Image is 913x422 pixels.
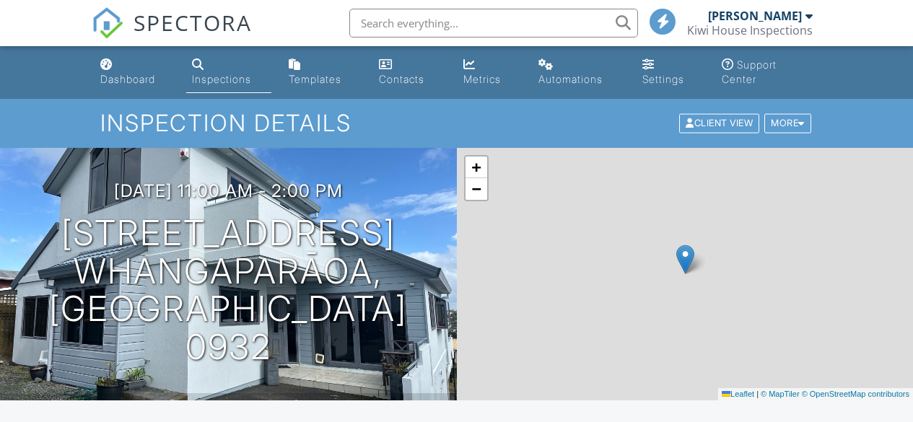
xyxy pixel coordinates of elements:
a: Zoom in [466,157,487,178]
a: Templates [283,52,362,93]
a: Support Center [716,52,818,93]
input: Search everything... [349,9,638,38]
div: Inspections [192,73,251,85]
a: SPECTORA [92,19,252,50]
div: Templates [289,73,341,85]
div: Settings [642,73,684,85]
a: Contacts [373,52,446,93]
div: Metrics [463,73,501,85]
a: Automations (Basic) [533,52,626,93]
h1: Inspection Details [100,110,812,136]
a: © MapTiler [761,390,800,398]
div: [PERSON_NAME] [708,9,802,23]
div: More [764,114,811,133]
span: + [471,158,481,176]
div: Dashboard [100,73,155,85]
span: | [756,390,759,398]
img: Marker [676,245,694,274]
span: − [471,180,481,198]
div: Contacts [379,73,424,85]
div: Client View [679,114,759,133]
div: Automations [538,73,603,85]
h1: [STREET_ADDRESS] Whangaparāoa, [GEOGRAPHIC_DATA] 0932 [23,214,434,366]
div: Support Center [722,58,777,85]
span: SPECTORA [134,7,252,38]
div: Kiwi House Inspections [687,23,813,38]
a: Client View [678,117,763,128]
a: Leaflet [722,390,754,398]
a: Settings [637,52,704,93]
a: Zoom out [466,178,487,200]
a: Dashboard [95,52,175,93]
h3: [DATE] 11:00 am - 2:00 pm [114,181,343,201]
a: Metrics [458,52,521,93]
a: © OpenStreetMap contributors [802,390,909,398]
a: Inspections [186,52,271,93]
img: The Best Home Inspection Software - Spectora [92,7,123,39]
